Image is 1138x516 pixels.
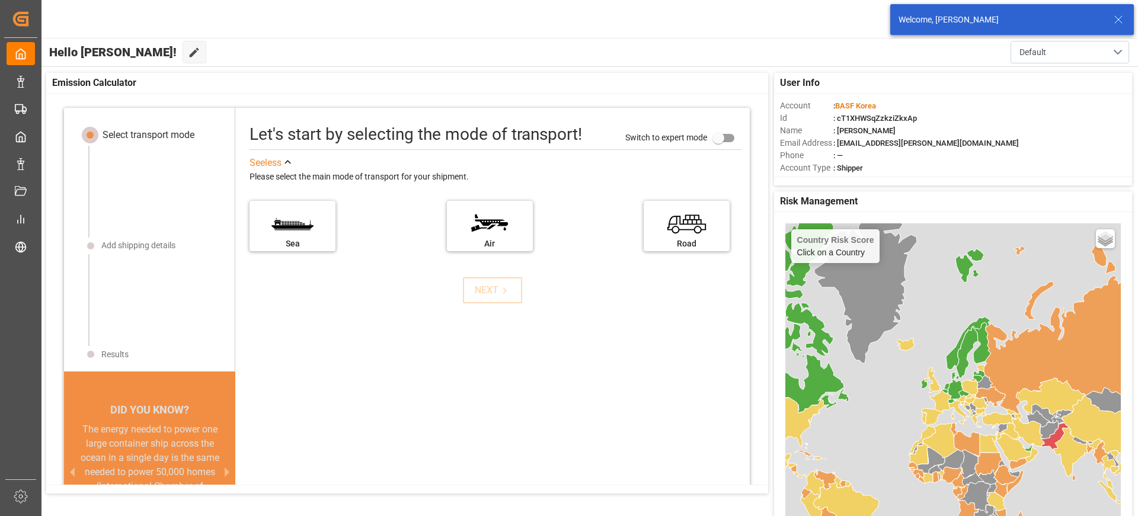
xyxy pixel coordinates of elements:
span: Hello [PERSON_NAME]! [49,41,177,63]
button: open menu [1011,41,1129,63]
div: DID YOU KNOW? [64,398,235,422]
div: Please select the main mode of transport for your shipment. [250,170,741,184]
div: Results [101,348,129,361]
span: Id [780,112,833,124]
div: Road [650,238,724,250]
h4: Country Risk Score [797,235,874,245]
a: Layers [1096,229,1115,248]
div: NEXT [475,283,511,297]
button: NEXT [463,277,522,303]
span: : [833,101,876,110]
span: Email Address [780,137,833,149]
span: Emission Calculator [52,76,136,90]
div: The energy needed to power one large container ship across the ocean in a single day is the same ... [78,422,221,508]
span: : [PERSON_NAME] [833,126,896,135]
div: See less [250,156,282,170]
span: : [EMAIL_ADDRESS][PERSON_NAME][DOMAIN_NAME] [833,139,1019,148]
span: Default [1019,46,1046,59]
span: : — [833,151,843,160]
div: Add shipping details [101,239,175,252]
span: : cT1XHWSqZzkziZkxAp [833,114,917,123]
span: : Shipper [833,164,863,172]
span: Name [780,124,833,137]
div: Sea [255,238,330,250]
div: Select transport mode [103,128,194,142]
span: Switch to expert mode [625,132,707,142]
span: Account [780,100,833,112]
div: Let's start by selecting the mode of transport! [250,122,582,147]
span: Risk Management [780,194,858,209]
span: Account Type [780,162,833,174]
div: Welcome, [PERSON_NAME] [899,14,1102,26]
span: BASF Korea [835,101,876,110]
div: Click on a Country [797,235,874,257]
div: Air [453,238,527,250]
span: Phone [780,149,833,162]
span: User Info [780,76,820,90]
